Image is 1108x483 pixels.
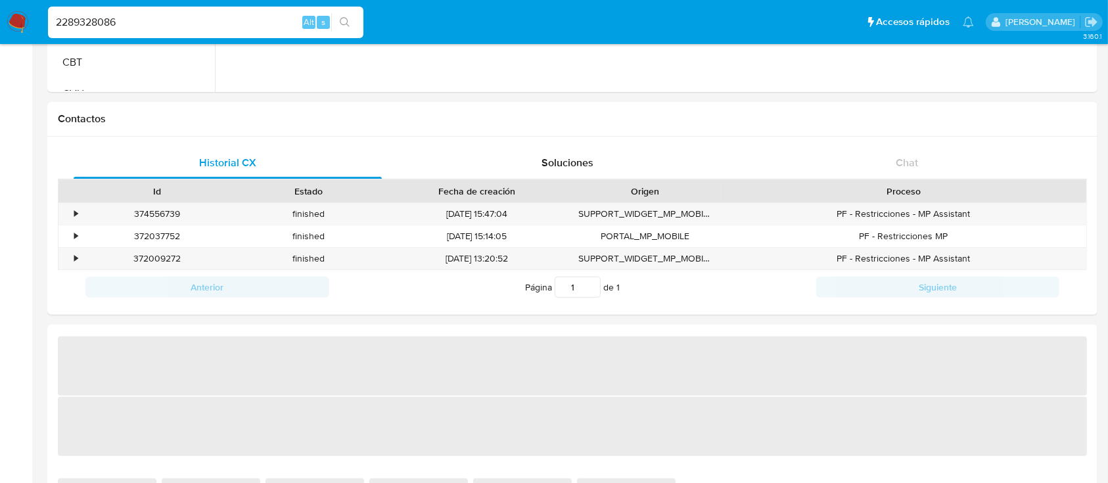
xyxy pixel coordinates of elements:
[331,13,358,32] button: search-icon
[242,185,376,198] div: Estado
[578,185,712,198] div: Origen
[569,203,721,225] div: SUPPORT_WIDGET_MP_MOBILE
[730,185,1077,198] div: Proceso
[384,225,569,247] div: [DATE] 15:14:05
[569,225,721,247] div: PORTAL_MP_MOBILE
[394,185,560,198] div: Fecha de creación
[304,16,314,28] span: Alt
[74,208,78,220] div: •
[321,16,325,28] span: s
[81,248,233,269] div: 372009272
[876,15,950,29] span: Accesos rápidos
[721,225,1086,247] div: PF - Restricciones MP
[58,112,1087,126] h1: Contactos
[616,281,620,294] span: 1
[58,336,1087,396] span: ‌
[816,277,1060,298] button: Siguiente
[721,203,1086,225] div: PF - Restricciones - MP Assistant
[569,248,721,269] div: SUPPORT_WIDGET_MP_MOBILE
[233,248,385,269] div: finished
[85,277,329,298] button: Anterior
[525,277,620,298] span: Página de
[233,225,385,247] div: finished
[384,248,569,269] div: [DATE] 13:20:52
[896,155,918,170] span: Chat
[1084,15,1098,29] a: Salir
[58,397,1087,456] span: ‌
[1083,31,1101,41] span: 3.160.1
[384,203,569,225] div: [DATE] 15:47:04
[51,47,215,78] button: CBT
[74,230,78,242] div: •
[233,203,385,225] div: finished
[199,155,256,170] span: Historial CX
[542,155,593,170] span: Soluciones
[1005,16,1080,28] p: ezequiel.castrillon@mercadolibre.com
[81,225,233,247] div: 372037752
[81,203,233,225] div: 374556739
[74,252,78,265] div: •
[963,16,974,28] a: Notificaciones
[51,78,215,110] button: CVU
[48,14,363,31] input: Buscar usuario o caso...
[721,248,1086,269] div: PF - Restricciones - MP Assistant
[91,185,224,198] div: Id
